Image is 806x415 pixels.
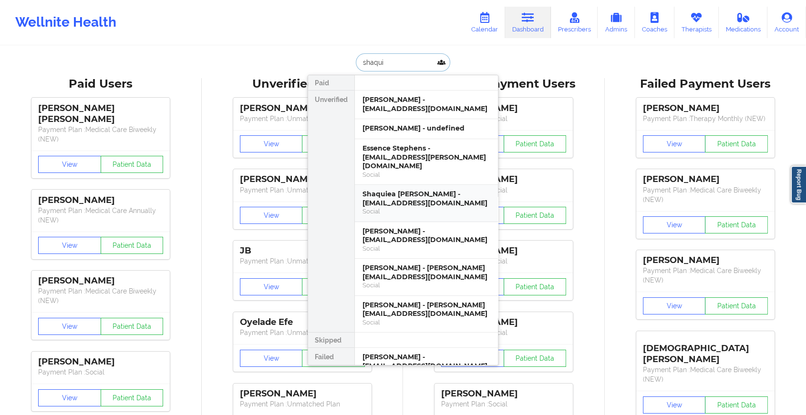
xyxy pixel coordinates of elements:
[38,367,163,377] p: Payment Plan : Social
[101,318,164,335] button: Patient Data
[240,278,303,295] button: View
[362,244,490,253] div: Social
[302,350,365,367] button: Patient Data
[38,275,163,286] div: [PERSON_NAME]
[441,103,566,114] div: [PERSON_NAME]
[791,166,806,203] a: Report Bug
[302,278,365,295] button: Patient Data
[643,216,706,233] button: View
[362,171,490,179] div: Social
[362,207,490,215] div: Social
[674,7,719,38] a: Therapists
[705,135,768,152] button: Patient Data
[441,388,566,399] div: [PERSON_NAME]
[643,255,768,266] div: [PERSON_NAME]
[611,77,800,91] div: Failed Payment Users
[410,77,598,91] div: Skipped Payment Users
[441,174,566,185] div: [PERSON_NAME]
[504,207,567,224] button: Patient Data
[441,317,566,328] div: [PERSON_NAME]
[643,365,768,384] p: Payment Plan : Medical Care Biweekly (NEW)
[362,95,490,113] div: [PERSON_NAME] - [EMAIL_ADDRESS][DOMAIN_NAME]
[240,207,303,224] button: View
[308,75,354,91] div: Paid
[302,207,365,224] button: Patient Data
[101,156,164,173] button: Patient Data
[240,388,365,399] div: [PERSON_NAME]
[240,245,365,256] div: JB
[362,353,490,370] div: [PERSON_NAME] - [EMAIL_ADDRESS][DOMAIN_NAME]
[240,399,365,409] p: Payment Plan : Unmatched Plan
[643,297,706,314] button: View
[38,206,163,225] p: Payment Plan : Medical Care Annually (NEW)
[551,7,598,38] a: Prescribers
[308,333,354,348] div: Skipped
[441,399,566,409] p: Payment Plan : Social
[101,389,164,406] button: Patient Data
[101,237,164,254] button: Patient Data
[240,174,365,185] div: [PERSON_NAME]
[362,263,490,281] div: [PERSON_NAME] - [PERSON_NAME][EMAIL_ADDRESS][DOMAIN_NAME]
[504,350,567,367] button: Patient Data
[362,144,490,171] div: Essence Stephens - [EMAIL_ADDRESS][PERSON_NAME][DOMAIN_NAME]
[240,114,365,123] p: Payment Plan : Unmatched Plan
[240,256,365,266] p: Payment Plan : Unmatched Plan
[38,103,163,125] div: [PERSON_NAME] [PERSON_NAME]
[643,266,768,285] p: Payment Plan : Medical Care Biweekly (NEW)
[643,396,706,414] button: View
[719,7,768,38] a: Medications
[240,328,365,337] p: Payment Plan : Unmatched Plan
[362,124,490,133] div: [PERSON_NAME] - undefined
[308,91,354,333] div: Unverified
[38,389,101,406] button: View
[240,350,303,367] button: View
[240,185,365,195] p: Payment Plan : Unmatched Plan
[208,77,397,91] div: Unverified Users
[441,114,566,123] p: Payment Plan : Social
[643,103,768,114] div: [PERSON_NAME]
[302,135,365,152] button: Patient Data
[643,185,768,204] p: Payment Plan : Medical Care Biweekly (NEW)
[643,174,768,185] div: [PERSON_NAME]
[240,317,365,328] div: Oyelade Efe
[635,7,674,38] a: Coaches
[38,356,163,367] div: [PERSON_NAME]
[504,135,567,152] button: Patient Data
[308,348,354,385] div: Failed
[441,328,566,337] p: Payment Plan : Social
[441,245,566,256] div: [PERSON_NAME]
[38,156,101,173] button: View
[362,190,490,207] div: Shaquiea [PERSON_NAME] - [EMAIL_ADDRESS][DOMAIN_NAME]
[598,7,635,38] a: Admins
[38,318,101,335] button: View
[767,7,806,38] a: Account
[240,103,365,114] div: [PERSON_NAME]
[705,216,768,233] button: Patient Data
[464,7,505,38] a: Calendar
[504,278,567,295] button: Patient Data
[362,281,490,289] div: Social
[240,135,303,152] button: View
[362,227,490,244] div: [PERSON_NAME] - [EMAIL_ADDRESS][DOMAIN_NAME]
[38,195,163,206] div: [PERSON_NAME]
[7,77,195,91] div: Paid Users
[441,185,566,195] p: Payment Plan : Social
[362,301,490,318] div: [PERSON_NAME] - [PERSON_NAME][EMAIL_ADDRESS][DOMAIN_NAME]
[705,396,768,414] button: Patient Data
[643,336,768,365] div: [DEMOGRAPHIC_DATA][PERSON_NAME]
[705,297,768,314] button: Patient Data
[362,318,490,326] div: Social
[38,125,163,144] p: Payment Plan : Medical Care Biweekly (NEW)
[643,114,768,123] p: Payment Plan : Therapy Monthly (NEW)
[505,7,551,38] a: Dashboard
[38,237,101,254] button: View
[643,135,706,152] button: View
[441,256,566,266] p: Payment Plan : Social
[38,286,163,305] p: Payment Plan : Medical Care Biweekly (NEW)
